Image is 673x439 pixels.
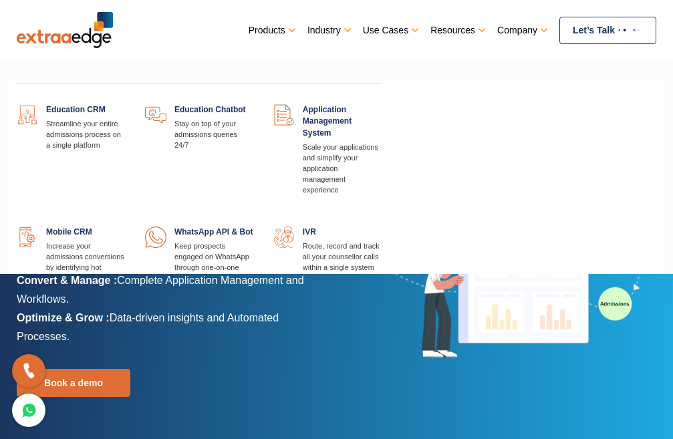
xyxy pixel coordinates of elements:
[430,21,484,39] a: Resources
[497,21,546,39] a: Company
[363,21,417,39] a: Use Cases
[17,275,304,305] span: Complete Application Management and Workflows.
[17,312,110,323] b: Optimize & Grow :
[249,21,294,39] a: Products
[17,369,130,397] a: Book a demo
[307,21,350,39] a: Industry
[17,312,279,342] span: Data-driven insights and Automated Processes.
[559,17,656,44] a: Let’s Talk
[17,275,117,286] b: Convert & Manage :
